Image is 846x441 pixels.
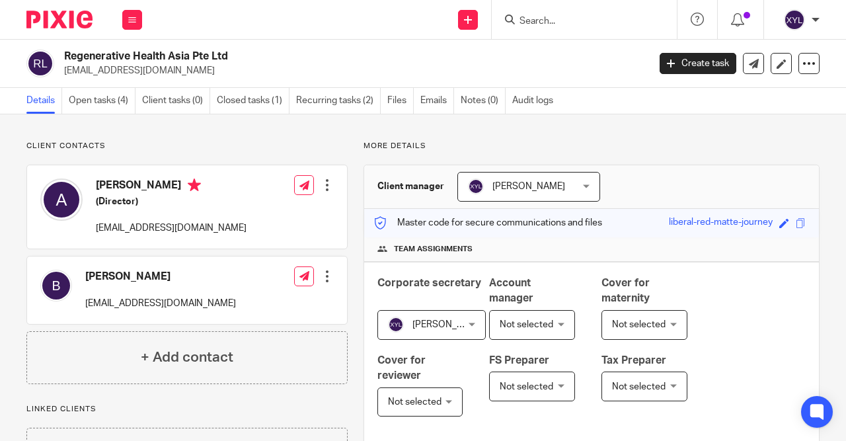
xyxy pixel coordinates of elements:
[500,382,553,391] span: Not selected
[96,195,247,208] h5: (Director)
[412,320,485,329] span: [PERSON_NAME]
[420,88,454,114] a: Emails
[141,347,233,368] h4: + Add contact
[217,88,289,114] a: Closed tasks (1)
[388,317,404,333] img: svg%3E
[500,320,553,329] span: Not selected
[85,297,236,310] p: [EMAIL_ADDRESS][DOMAIN_NAME]
[612,382,666,391] span: Not selected
[188,179,201,192] i: Primary
[489,278,533,303] span: Account manager
[142,88,210,114] a: Client tasks (0)
[64,50,525,63] h2: Regenerative Health Asia Pte Ltd
[669,216,773,231] div: liberal-red-matte-journey
[660,53,736,74] a: Create task
[374,216,602,229] p: Master code for secure communications and files
[26,141,348,151] p: Client contacts
[40,179,83,221] img: svg%3E
[512,88,560,114] a: Audit logs
[601,355,666,366] span: Tax Preparer
[388,397,442,407] span: Not selected
[489,355,549,366] span: FS Preparer
[85,270,236,284] h4: [PERSON_NAME]
[96,221,247,235] p: [EMAIL_ADDRESS][DOMAIN_NAME]
[612,320,666,329] span: Not selected
[468,179,484,194] img: svg%3E
[26,88,62,114] a: Details
[377,355,426,381] span: Cover for reviewer
[64,64,640,77] p: [EMAIL_ADDRESS][DOMAIN_NAME]
[40,270,72,301] img: svg%3E
[492,182,565,191] span: [PERSON_NAME]
[296,88,381,114] a: Recurring tasks (2)
[364,141,820,151] p: More details
[394,244,473,255] span: Team assignments
[69,88,135,114] a: Open tasks (4)
[26,404,348,415] p: Linked clients
[377,278,481,288] span: Corporate secretary
[377,180,444,193] h3: Client manager
[26,50,54,77] img: svg%3E
[784,9,805,30] img: svg%3E
[601,278,650,303] span: Cover for maternity
[518,16,637,28] input: Search
[387,88,414,114] a: Files
[461,88,506,114] a: Notes (0)
[26,11,93,28] img: Pixie
[96,179,247,195] h4: [PERSON_NAME]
